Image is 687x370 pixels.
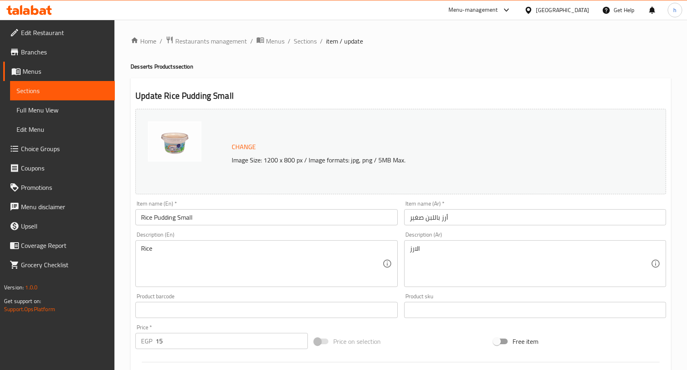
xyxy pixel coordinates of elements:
span: h [673,6,677,15]
a: Edit Restaurant [3,23,115,42]
span: Edit Restaurant [21,28,108,37]
p: EGP [141,336,152,346]
h2: Update Rice Pudding Small [135,90,666,102]
a: Branches [3,42,115,62]
h4: Desserts Products section [131,62,671,71]
p: Image Size: 1200 x 800 px / Image formats: jpg, png / 5MB Max. [228,155,608,165]
input: Enter name En [135,209,397,225]
div: Menu-management [448,5,498,15]
span: Sections [17,86,108,96]
a: Choice Groups [3,139,115,158]
span: Upsell [21,221,108,231]
span: Promotions [21,183,108,192]
a: Sections [294,36,317,46]
a: Promotions [3,178,115,197]
a: Menu disclaimer [3,197,115,216]
a: Sections [10,81,115,100]
input: Please enter product barcode [135,302,397,318]
span: Coverage Report [21,241,108,250]
a: Restaurants management [166,36,247,46]
a: Edit Menu [10,120,115,139]
a: Menus [3,62,115,81]
li: / [160,36,162,46]
a: Upsell [3,216,115,236]
a: Full Menu View [10,100,115,120]
span: Free item [513,337,538,346]
li: / [250,36,253,46]
input: Please enter product sku [404,302,666,318]
div: [GEOGRAPHIC_DATA] [536,6,589,15]
a: Support.OpsPlatform [4,304,55,314]
a: Home [131,36,156,46]
span: Edit Menu [17,125,108,134]
span: Menus [266,36,284,46]
nav: breadcrumb [131,36,671,46]
span: Restaurants management [175,36,247,46]
li: / [288,36,291,46]
span: 1.0.0 [25,282,37,293]
textarea: الارز [410,245,651,283]
a: Menus [256,36,284,46]
li: / [320,36,323,46]
span: Grocery Checklist [21,260,108,270]
button: Change [228,139,259,155]
a: Grocery Checklist [3,255,115,274]
input: Enter name Ar [404,209,666,225]
span: Coupons [21,163,108,173]
span: Price on selection [333,337,381,346]
img: mmw_638764532368517758 [148,121,201,162]
textarea: Rice [141,245,382,283]
span: Version: [4,282,24,293]
a: Coverage Report [3,236,115,255]
span: Menu disclaimer [21,202,108,212]
span: Branches [21,47,108,57]
span: Get support on: [4,296,41,306]
input: Please enter price [156,333,308,349]
span: Menus [23,67,108,76]
span: Full Menu View [17,105,108,115]
span: Choice Groups [21,144,108,154]
span: item / update [326,36,363,46]
span: Change [232,141,256,153]
a: Coupons [3,158,115,178]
